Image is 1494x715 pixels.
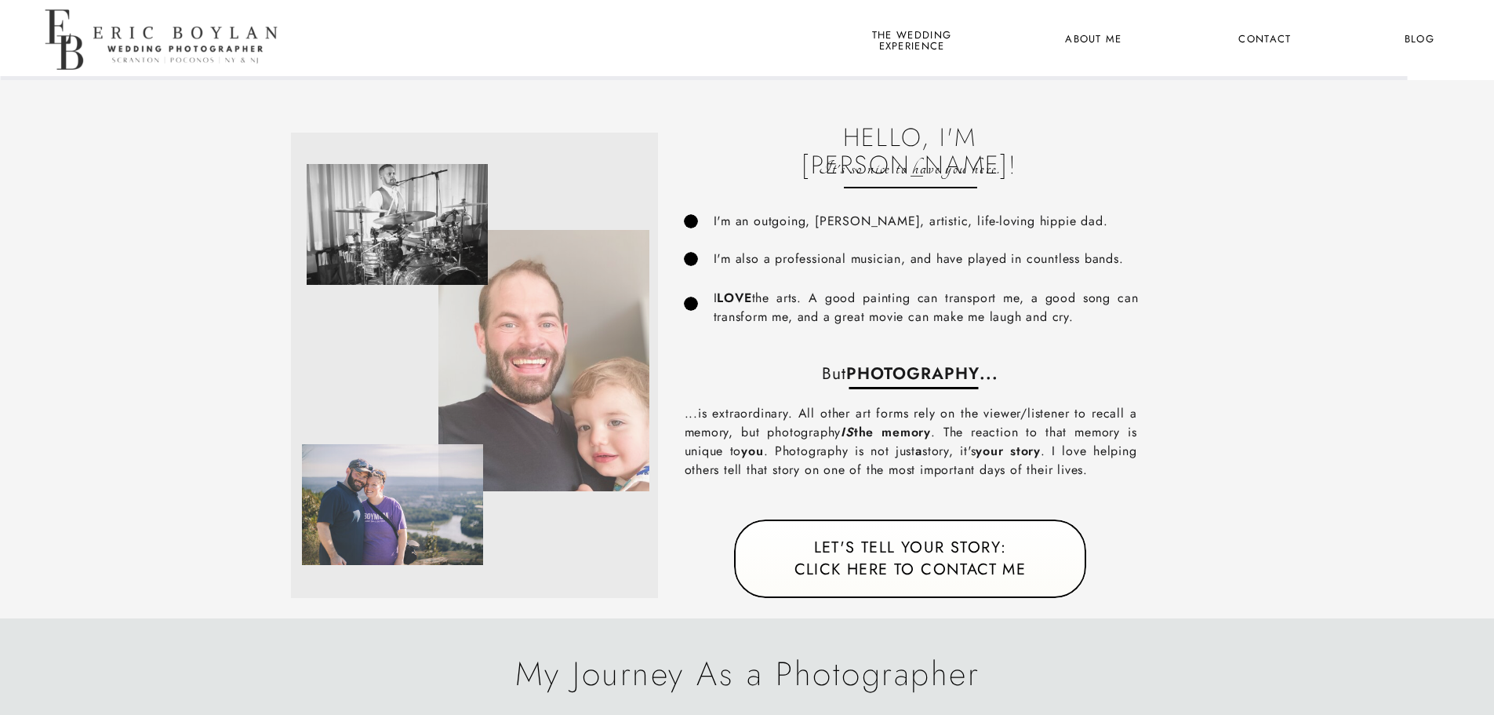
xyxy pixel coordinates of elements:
b: you [741,442,763,460]
b: LOVE [717,289,751,307]
a: the wedding experience [869,30,954,50]
b: the memory [841,423,931,441]
p: ... [690,362,1131,381]
a: Blog [1390,30,1449,50]
span: But [822,362,846,385]
a: Let's tell your story:Click here to Contact me [777,537,1044,582]
b: a [915,442,922,460]
p: It's so nice to have you here. [802,157,1019,181]
i: IS [841,423,854,441]
h2: My Journey As a Photographer [369,655,1127,691]
p: ...is extraordinary. All other art forms rely on the viewer/listener to recall a memory, but phot... [685,404,1137,484]
a: Contact [1236,30,1294,50]
a: About Me [1056,30,1132,50]
nav: Let's tell your story: Click here to Contact me [777,537,1044,582]
h1: Hello, I'm [PERSON_NAME]! [802,124,1019,148]
b: your story [976,442,1041,460]
p: I the arts. A good painting can transport me, a good song can transform me, and a great movie can... [714,289,1139,326]
p: I'm an outgoing, [PERSON_NAME], artistic, life-loving hippie dad. [714,212,1209,230]
b: PHOTOGRAPHY [846,362,980,385]
p: I'm also a professional musician, and have played in countless bands. [714,250,1143,269]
